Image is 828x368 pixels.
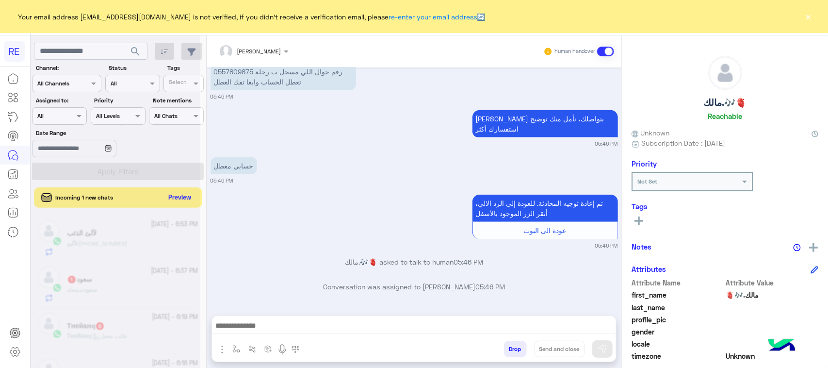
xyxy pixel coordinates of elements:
[595,140,618,148] small: 05:46 PM
[237,48,281,55] span: [PERSON_NAME]
[211,63,356,90] p: 4/10/2025, 5:46 PM
[632,290,724,300] span: first_name
[107,117,124,134] div: loading...
[709,56,742,89] img: defaultAdmin.png
[211,93,233,100] small: 05:46 PM
[475,283,505,291] span: 05:46 PM
[632,202,818,211] h6: Tags
[632,351,724,361] span: timezone
[726,327,819,337] span: null
[632,302,724,313] span: last_name
[389,13,477,21] a: re-enter your email address
[292,346,299,353] img: make a call
[248,345,256,353] img: Trigger scenario
[554,48,595,55] small: Human Handover
[726,339,819,349] span: null
[472,110,618,137] p: 4/10/2025, 5:46 PM
[504,341,527,357] button: Drop
[726,351,819,361] span: Unknown
[595,242,618,250] small: 05:46 PM
[244,341,260,357] button: Trigger scenario
[4,41,25,62] div: RE
[804,12,813,21] button: ×
[726,278,819,288] span: Attribute Value
[708,112,742,120] h6: Reachable
[211,177,233,184] small: 05:46 PM
[632,339,724,349] span: locale
[632,315,724,325] span: profile_pic
[524,226,567,234] span: عودة الى البوت
[703,97,747,108] h5: مالك.🎶🫀
[632,128,669,138] span: Unknown
[211,257,618,267] p: مالك.🎶🫀 asked to talk to human
[632,327,724,337] span: gender
[454,258,483,266] span: 05:46 PM
[232,345,240,353] img: select flow
[472,195,618,222] p: 4/10/2025, 5:46 PM
[632,278,724,288] span: Attribute Name
[809,243,818,252] img: add
[598,344,607,354] img: send message
[637,178,657,185] b: Not Set
[228,341,244,357] button: select flow
[632,242,651,251] h6: Notes
[276,344,288,355] img: send voice note
[211,157,257,174] p: 4/10/2025, 5:46 PM
[167,78,186,89] div: Select
[534,341,585,357] button: Send and close
[632,159,657,168] h6: Priority
[765,329,799,363] img: hulul-logo.png
[641,138,725,148] span: Subscription Date : [DATE]
[793,244,801,251] img: notes
[260,341,276,357] button: create order
[726,290,819,300] span: مالك.🎶🫀
[18,12,486,22] span: Your email address [EMAIL_ADDRESS][DOMAIN_NAME] is not verified, if you didn't receive a verifica...
[264,345,272,353] img: create order
[211,282,618,292] p: Conversation was assigned to [PERSON_NAME]
[216,344,228,355] img: send attachment
[632,265,666,273] h6: Attributes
